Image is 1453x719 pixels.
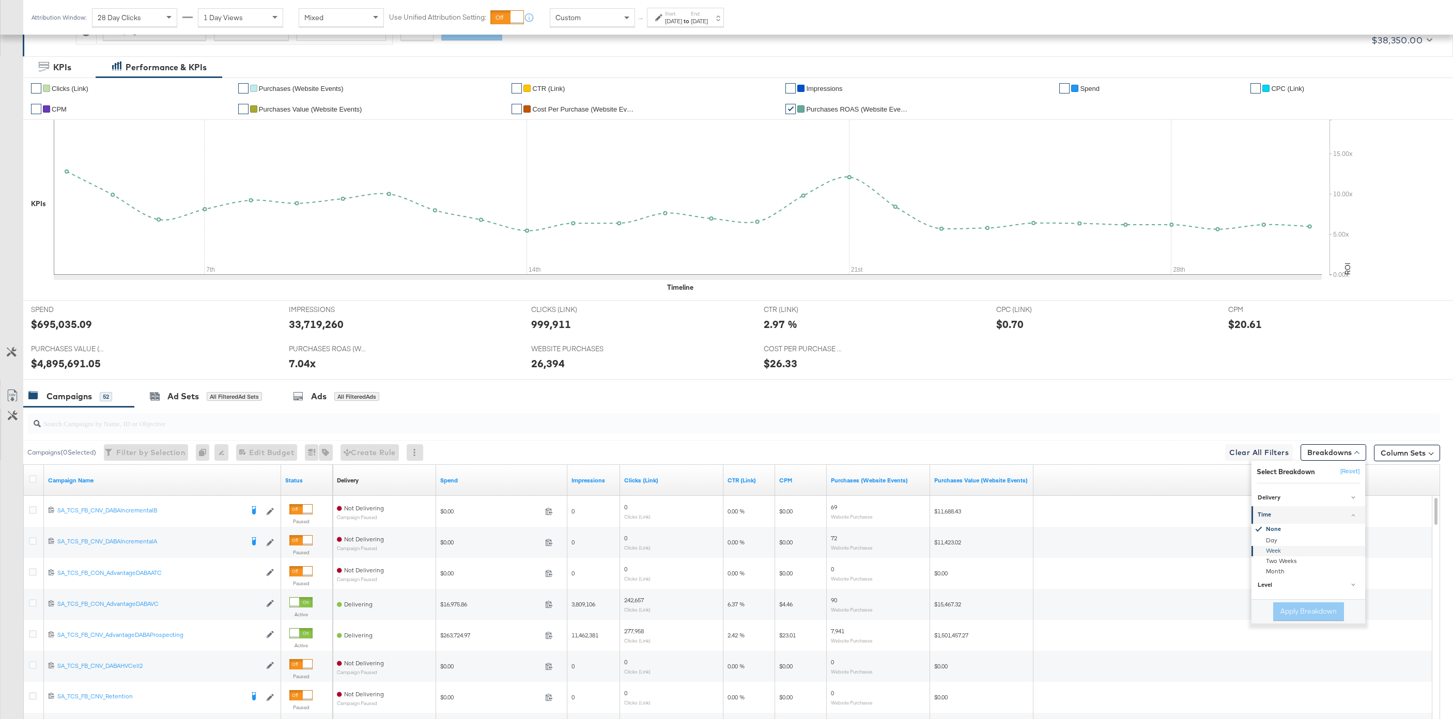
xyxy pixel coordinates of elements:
[728,507,745,515] span: 0.00 %
[440,600,541,608] span: $16,975.86
[831,637,873,644] sub: Website Purchases
[934,476,1029,484] a: The total value of the purchase actions tracked by your Custom Audience pixel on your website aft...
[785,104,796,114] a: ✔
[31,83,41,93] a: ✔
[289,580,313,587] label: Paused
[57,662,261,670] div: SA_TCS_FB_CNV_DABAHVCell2
[289,611,313,618] label: Active
[624,503,627,511] span: 0
[934,507,961,515] span: $11,688.43
[1250,83,1261,93] a: ✔
[1271,85,1304,92] span: CPC (Link)
[785,83,796,93] a: ✔
[665,17,682,25] div: [DATE]
[389,12,486,22] label: Use Unified Attribution Setting:
[337,576,384,582] sub: Campaign Paused
[57,569,261,577] div: SA_TCS_FB_CON_AdvantageDABAATC
[57,569,261,577] a: SA_TCS_FB_CON_AdvantageDABAATC
[259,105,362,113] span: Purchases Value (Website Events)
[344,600,373,608] span: Delivering
[57,600,261,608] a: SA_TCS_FB_CON_AdvantageDABAVC
[728,538,745,546] span: 0.00 %
[27,448,96,457] div: Campaigns ( 0 Selected)
[1258,582,1361,590] div: Level
[934,600,961,608] span: $15,467.32
[531,344,609,354] span: WEBSITE PURCHASES
[624,637,651,644] sub: Clicks (Link)
[289,549,313,556] label: Paused
[440,538,541,546] span: $0.00
[57,692,243,700] div: SA_TCS_FB_CNV_Retention
[831,689,834,697] span: 0
[289,305,366,315] span: IMPRESSIONS
[624,699,651,706] sub: Clicks (Link)
[779,507,793,515] span: $0.00
[571,662,575,670] span: 0
[1228,317,1262,332] div: $20.61
[934,693,948,701] span: $0.00
[934,569,948,577] span: $0.00
[344,659,384,667] span: Not Delivering
[337,700,384,706] sub: Campaign Paused
[555,13,581,22] span: Custom
[806,85,842,92] span: Impressions
[304,13,323,22] span: Mixed
[285,476,329,484] a: Shows the current state of your Ad Campaign.
[531,317,571,332] div: 999,911
[196,444,214,461] div: 0
[682,17,691,25] strong: to
[259,85,344,92] span: Purchases (Website Events)
[779,662,793,670] span: $0.00
[934,662,948,670] span: $0.00
[934,631,968,639] span: $1,501,457.27
[289,673,313,680] label: Paused
[344,535,384,543] span: Not Delivering
[1251,507,1365,524] a: Time
[624,689,627,697] span: 0
[57,506,243,514] div: SA_TCS_FB_CNV_DABAIncrementalB
[344,690,384,698] span: Not Delivering
[1229,446,1289,459] span: Clear All Filters
[996,305,1074,315] span: CPC (LINK)
[344,504,384,512] span: Not Delivering
[624,513,651,520] sub: Clicks (Link)
[1253,556,1365,567] div: Two Weeks
[728,693,745,701] span: 0.00 %
[238,83,249,93] a: ✔
[1253,524,1365,536] div: None
[31,356,101,371] div: $4,895,691.05
[57,600,261,608] div: SA_TCS_FB_CON_AdvantageDABAVC
[337,545,384,551] sub: Campaign Paused
[728,569,745,577] span: 0.00 %
[831,534,837,542] span: 72
[440,507,541,515] span: $0.00
[1343,262,1352,275] text: ROI
[311,390,327,402] div: Ads
[1059,83,1070,93] a: ✔
[1258,511,1361,519] div: Time
[512,104,522,114] a: ✔
[571,600,595,608] span: 3,809,106
[531,356,565,371] div: 26,394
[571,538,575,546] span: 0
[57,631,261,639] a: SA_TCS_FB_CNV_AdvantageDABAProspecting
[41,409,1307,429] input: Search Campaigns by Name, ID or Objective
[204,13,243,22] span: 1 Day Views
[624,534,627,542] span: 0
[1371,33,1423,48] div: $38,350.00
[1225,444,1293,461] button: Clear All Filters
[1251,577,1365,594] a: Level
[337,476,359,484] a: Reflects the ability of your Ad Campaign to achieve delivery based on ad states, schedule and bud...
[764,344,841,354] span: COST PER PURCHASE (WEBSITE EVENTS)
[1253,567,1365,577] div: Month
[831,596,837,604] span: 90
[831,565,834,573] span: 0
[440,662,541,670] span: $0.00
[337,514,384,520] sub: Campaign Paused
[532,85,565,92] span: CTR (Link)
[728,476,771,484] a: The number of clicks received on a link in your ad divided by the number of impressions.
[440,476,563,484] a: The total amount spent to date.
[831,544,873,551] sub: Website Purchases
[167,390,199,402] div: Ad Sets
[334,392,379,401] div: All Filtered Ads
